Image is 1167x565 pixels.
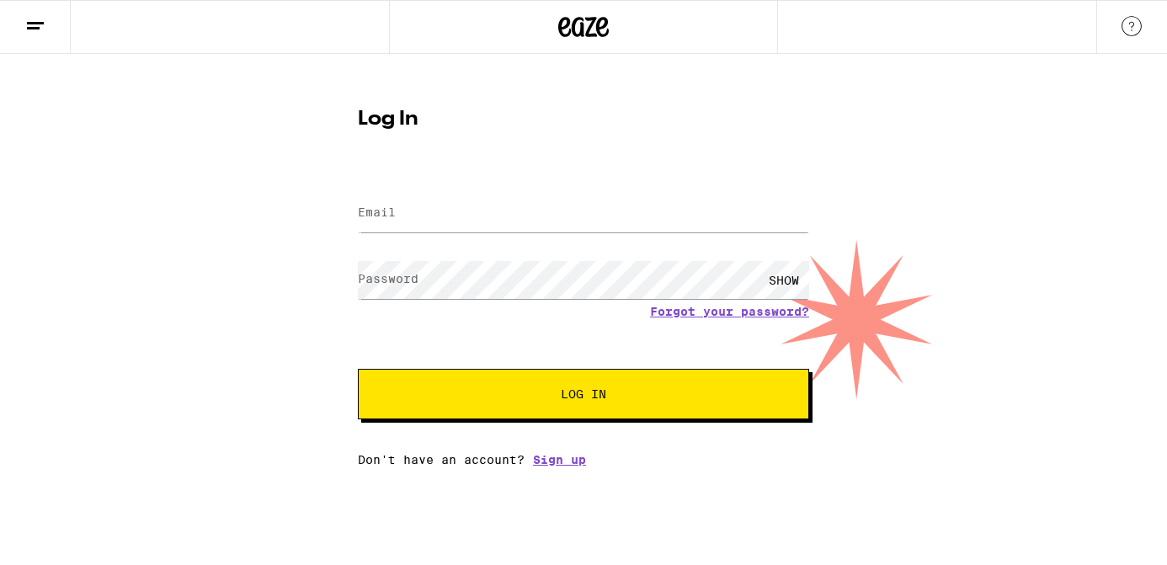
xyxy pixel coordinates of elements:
[650,305,809,318] a: Forgot your password?
[358,369,809,419] button: Log In
[358,205,396,219] label: Email
[561,388,606,400] span: Log In
[358,109,809,130] h1: Log In
[358,453,809,466] div: Don't have an account?
[358,195,809,232] input: Email
[358,272,418,285] label: Password
[759,261,809,299] div: SHOW
[533,453,586,466] a: Sign up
